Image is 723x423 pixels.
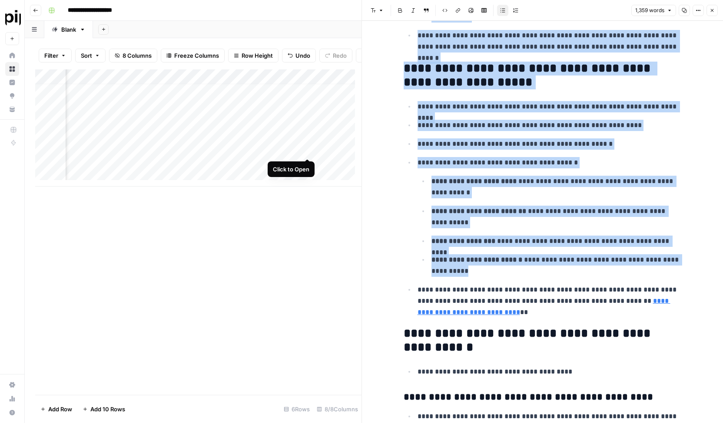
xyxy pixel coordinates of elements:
[313,402,361,416] div: 8/8 Columns
[48,405,72,413] span: Add Row
[39,49,72,62] button: Filter
[81,51,92,60] span: Sort
[282,49,316,62] button: Undo
[5,392,19,406] a: Usage
[5,89,19,103] a: Opportunities
[75,49,106,62] button: Sort
[635,7,664,14] span: 1,359 words
[44,21,93,38] a: Blank
[174,51,219,60] span: Freeze Columns
[5,10,21,26] img: Pipe Content Team Logo
[333,51,347,60] span: Redo
[273,165,309,174] div: Click to Open
[295,51,310,60] span: Undo
[123,51,152,60] span: 8 Columns
[280,402,313,416] div: 6 Rows
[228,49,279,62] button: Row Height
[5,102,19,116] a: Your Data
[319,49,352,62] button: Redo
[5,62,19,76] a: Browse
[77,402,130,416] button: Add 10 Rows
[5,406,19,420] button: Help + Support
[5,49,19,62] a: Home
[44,51,58,60] span: Filter
[161,49,225,62] button: Freeze Columns
[631,5,676,16] button: 1,359 words
[242,51,273,60] span: Row Height
[61,25,76,34] div: Blank
[5,378,19,392] a: Settings
[5,7,19,29] button: Workspace: Pipe Content Team
[5,75,19,89] a: Insights
[90,405,125,413] span: Add 10 Rows
[109,49,157,62] button: 8 Columns
[35,402,77,416] button: Add Row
